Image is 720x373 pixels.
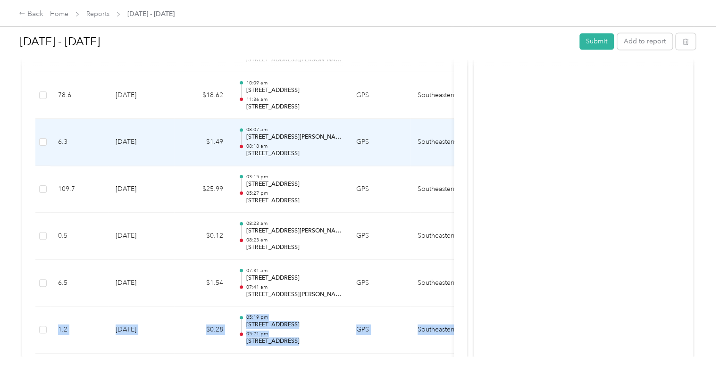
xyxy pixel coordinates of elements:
[108,213,174,260] td: [DATE]
[246,133,341,141] p: [STREET_ADDRESS][PERSON_NAME]
[108,166,174,213] td: [DATE]
[246,80,341,86] p: 10:09 am
[86,10,109,18] a: Reports
[174,72,231,119] td: $18.62
[246,103,341,111] p: [STREET_ADDRESS]
[174,119,231,166] td: $1.49
[246,337,341,346] p: [STREET_ADDRESS]
[246,237,341,243] p: 08:23 am
[108,72,174,119] td: [DATE]
[246,126,341,133] p: 08:07 am
[246,290,341,299] p: [STREET_ADDRESS][PERSON_NAME]
[246,143,341,149] p: 08:18 am
[246,86,341,95] p: [STREET_ADDRESS]
[410,72,481,119] td: Southeastern Equipment
[349,307,410,354] td: GPS
[349,72,410,119] td: GPS
[349,166,410,213] td: GPS
[410,166,481,213] td: Southeastern Equipment
[174,213,231,260] td: $0.12
[246,220,341,227] p: 08:23 am
[246,243,341,252] p: [STREET_ADDRESS]
[127,9,175,19] span: [DATE] - [DATE]
[50,260,108,307] td: 6.5
[246,149,341,158] p: [STREET_ADDRESS]
[246,274,341,282] p: [STREET_ADDRESS]
[174,307,231,354] td: $0.28
[410,307,481,354] td: Southeastern Equipment
[246,331,341,337] p: 05:21 pm
[617,33,672,50] button: Add to report
[410,260,481,307] td: Southeastern Equipment
[579,33,614,50] button: Submit
[246,174,341,180] p: 03:15 pm
[174,166,231,213] td: $25.99
[246,321,341,329] p: [STREET_ADDRESS]
[246,227,341,235] p: [STREET_ADDRESS][PERSON_NAME]
[50,10,68,18] a: Home
[246,96,341,103] p: 11:36 am
[246,267,341,274] p: 07:31 am
[246,314,341,321] p: 05:19 pm
[667,320,720,373] iframe: Everlance-gr Chat Button Frame
[108,119,174,166] td: [DATE]
[349,119,410,166] td: GPS
[246,190,341,197] p: 05:27 pm
[50,119,108,166] td: 6.3
[246,284,341,290] p: 07:41 am
[20,30,573,53] h1: Aug 1 - 31, 2025
[410,213,481,260] td: Southeastern Equipment
[108,307,174,354] td: [DATE]
[349,213,410,260] td: GPS
[19,8,43,20] div: Back
[349,260,410,307] td: GPS
[246,197,341,205] p: [STREET_ADDRESS]
[108,260,174,307] td: [DATE]
[246,180,341,189] p: [STREET_ADDRESS]
[174,260,231,307] td: $1.54
[50,166,108,213] td: 109.7
[50,307,108,354] td: 1.2
[410,119,481,166] td: Southeastern Equipment
[50,213,108,260] td: 0.5
[50,72,108,119] td: 78.6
